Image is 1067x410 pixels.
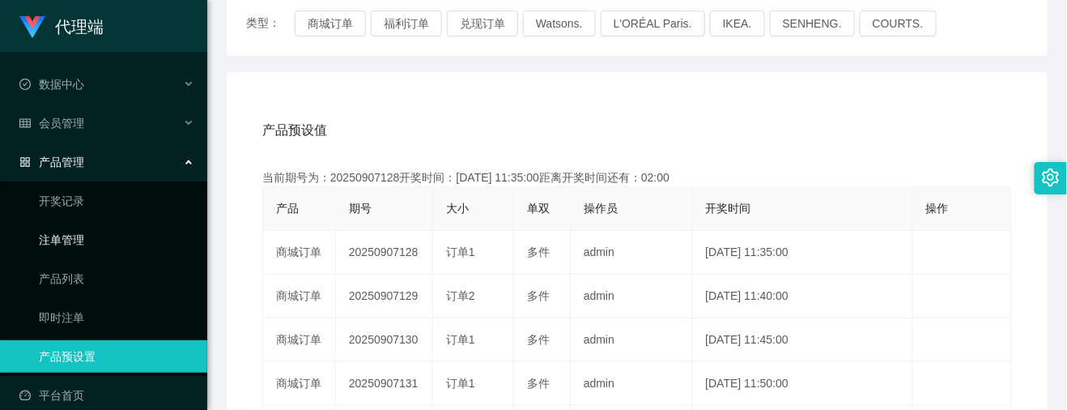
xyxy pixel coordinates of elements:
[447,11,518,36] button: 兑现订单
[262,169,1012,186] div: 当前期号为：20250907128开奖时间：[DATE] 11:35:00距离开奖时间还有：02:00
[39,224,194,256] a: 注单管理
[336,231,433,275] td: 20250907128
[446,289,475,302] span: 订单2
[19,117,31,129] i: 图标: table
[446,246,475,258] span: 订单1
[349,202,372,215] span: 期号
[571,318,693,362] td: admin
[527,202,550,215] span: 单双
[571,275,693,318] td: admin
[693,318,913,362] td: [DATE] 11:45:00
[584,202,618,215] span: 操作员
[263,231,336,275] td: 商城订单
[571,362,693,406] td: admin
[295,11,366,36] button: 商城订单
[860,11,937,36] button: COURTS.
[336,275,433,318] td: 20250907129
[262,121,327,140] span: 产品预设值
[527,377,550,390] span: 多件
[19,117,84,130] span: 会员管理
[446,333,475,346] span: 订单1
[693,275,913,318] td: [DATE] 11:40:00
[926,202,949,215] span: 操作
[39,185,194,217] a: 开奖记录
[19,78,84,91] span: 数据中心
[527,333,550,346] span: 多件
[1042,169,1060,186] i: 图标: setting
[19,79,31,90] i: 图标: check-circle-o
[601,11,705,36] button: L'ORÉAL Paris.
[263,275,336,318] td: 商城订单
[710,11,765,36] button: IKEA.
[263,362,336,406] td: 商城订单
[39,301,194,334] a: 即时注单
[571,231,693,275] td: admin
[371,11,442,36] button: 福利订单
[523,11,596,36] button: Watsons.
[446,377,475,390] span: 订单1
[19,16,45,39] img: logo.9652507e.png
[19,19,104,32] a: 代理端
[276,202,299,215] span: 产品
[336,362,433,406] td: 20250907131
[19,156,31,168] i: 图标: appstore-o
[246,11,295,36] span: 类型：
[336,318,433,362] td: 20250907130
[39,340,194,373] a: 产品预设置
[263,318,336,362] td: 商城订单
[19,156,84,169] span: 产品管理
[39,263,194,295] a: 产品列表
[706,202,751,215] span: 开奖时间
[527,246,550,258] span: 多件
[693,231,913,275] td: [DATE] 11:35:00
[527,289,550,302] span: 多件
[446,202,469,215] span: 大小
[693,362,913,406] td: [DATE] 11:50:00
[55,1,104,53] h1: 代理端
[770,11,855,36] button: SENHENG.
